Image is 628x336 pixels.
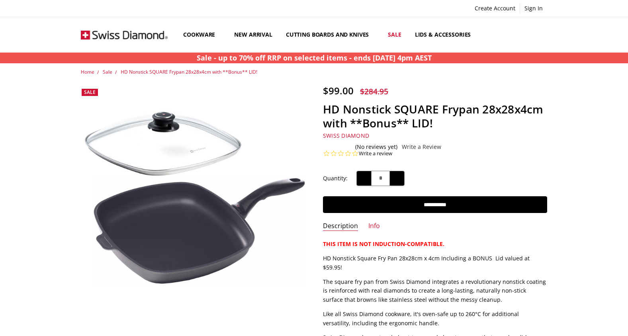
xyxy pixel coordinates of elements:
[323,132,369,139] a: Swiss Diamond
[84,89,96,96] span: Sale
[355,144,397,150] span: (No reviews yet)
[408,17,483,53] a: Lids & Accessories
[359,150,392,157] a: Write a review
[323,240,444,248] strong: THIS ITEM IS NOT INDUCTION-COMPATIBLE.
[81,18,168,52] img: Free Shipping On Every Order
[176,17,227,53] a: Cookware
[227,17,279,53] a: New arrival
[103,68,112,75] a: Sale
[360,86,388,97] span: $284.95
[483,17,531,53] a: Top Sellers
[81,108,305,285] img: HD Nonstick SQUARE Frypan 28x28x4cm with **Bonus** LID!
[197,53,432,63] strong: Sale - up to 70% off RRP on selected items - ends [DATE] 4pm AEST
[81,68,94,75] a: Home
[323,102,547,130] h1: HD Nonstick SQUARE Frypan 28x28x4cm with **Bonus** LID!
[323,254,547,272] p: HD Nonstick Square Fry Pan 28x28cm x 4cm Including a BONUS Lid valued at $59.95!
[323,222,358,231] a: Description
[381,17,408,53] a: Sale
[323,174,348,183] label: Quantity:
[368,222,380,231] a: Info
[323,310,547,328] p: Like all Swiss Diamond cookware, it's oven-safe up to 260°C for additional versatility, including...
[402,144,441,150] a: Write a Review
[520,3,547,14] a: Sign In
[279,17,381,53] a: Cutting boards and knives
[323,84,354,97] span: $99.00
[470,3,520,14] a: Create Account
[121,68,257,75] a: HD Nonstick SQUARE Frypan 28x28x4cm with **Bonus** LID!
[323,277,547,304] p: The square fry pan from Swiss Diamond integrates a revolutionary nonstick coating is reinforced w...
[81,85,305,309] a: HD Nonstick SQUARE Frypan 28x28x4cm with **Bonus** LID!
